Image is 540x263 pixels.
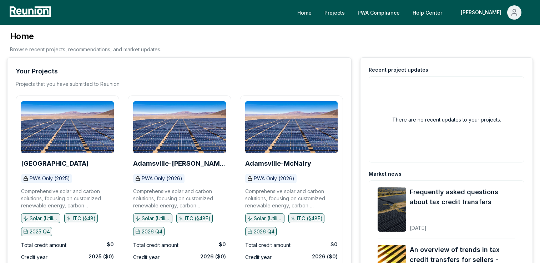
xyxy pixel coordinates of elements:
a: Frequently asked questions about tax credit transfers [410,187,515,207]
div: 2026 ($0) [200,253,226,260]
p: Solar (Utility) [30,215,58,222]
a: Projects [319,5,350,20]
a: [GEOGRAPHIC_DATA] [21,160,89,167]
img: Moore County [21,101,114,153]
button: 2026 Q4 [245,227,277,236]
button: [PERSON_NAME] [455,5,527,20]
div: Total credit amount [245,241,291,249]
p: PWA Only (2026) [142,175,182,182]
a: Home [292,5,317,20]
div: $0 [330,241,338,248]
img: Frequently asked questions about tax credit transfers [378,187,406,232]
p: Solar (Utility) [142,215,170,222]
div: Total credit amount [133,241,178,249]
div: $0 [219,241,226,248]
a: PWA Compliance [352,5,405,20]
a: Help Center [407,5,448,20]
div: Your Projects [16,66,58,76]
nav: Main [292,5,533,20]
img: Adamsville-Hardin [133,101,226,153]
p: Comprehensive solar and carbon solutions, focusing on customized renewable energy, carbon managem... [21,188,114,209]
button: Solar (Utility) [245,213,284,223]
h2: There are no recent updates to your projects. [392,116,501,123]
p: 2026 Q4 [142,228,162,235]
p: ITC (§48E) [297,215,323,222]
p: PWA Only (2026) [254,175,294,182]
div: Credit year [133,253,160,262]
p: Comprehensive solar and carbon solutions, focusing on customized renewable energy, carbon managem... [133,188,226,209]
p: Browse recent projects, recommendations, and market updates. [10,46,161,53]
a: Adamsville-McNairy [245,160,311,167]
p: Solar (Utility) [254,215,282,222]
div: [DATE] [410,219,515,232]
p: 2025 Q4 [30,228,50,235]
b: Adamsville-[PERSON_NAME] [133,160,225,174]
p: ITC (§48E) [185,215,211,222]
button: 2025 Q4 [21,227,52,236]
div: Market news [369,170,402,177]
div: $0 [107,241,114,248]
div: 2025 ($0) [89,253,114,260]
a: Adamsville-[PERSON_NAME] [133,160,226,167]
div: Total credit amount [21,241,66,249]
p: Comprehensive solar and carbon solutions, focusing on customized renewable energy, carbon managem... [245,188,338,209]
p: PWA Only (2025) [30,175,70,182]
p: ITC (§48) [73,215,96,222]
button: 2026 Q4 [133,227,165,236]
div: Credit year [21,253,47,262]
div: Credit year [245,253,272,262]
div: 2026 ($0) [312,253,338,260]
img: Adamsville-McNairy [245,101,338,153]
div: [PERSON_NAME] [461,5,504,20]
button: Solar (Utility) [133,213,172,223]
button: Solar (Utility) [21,213,60,223]
div: Recent project updates [369,66,428,73]
p: Projects that you have submitted to Reunion. [16,81,121,88]
h3: Home [10,31,161,42]
p: 2026 Q4 [254,228,274,235]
